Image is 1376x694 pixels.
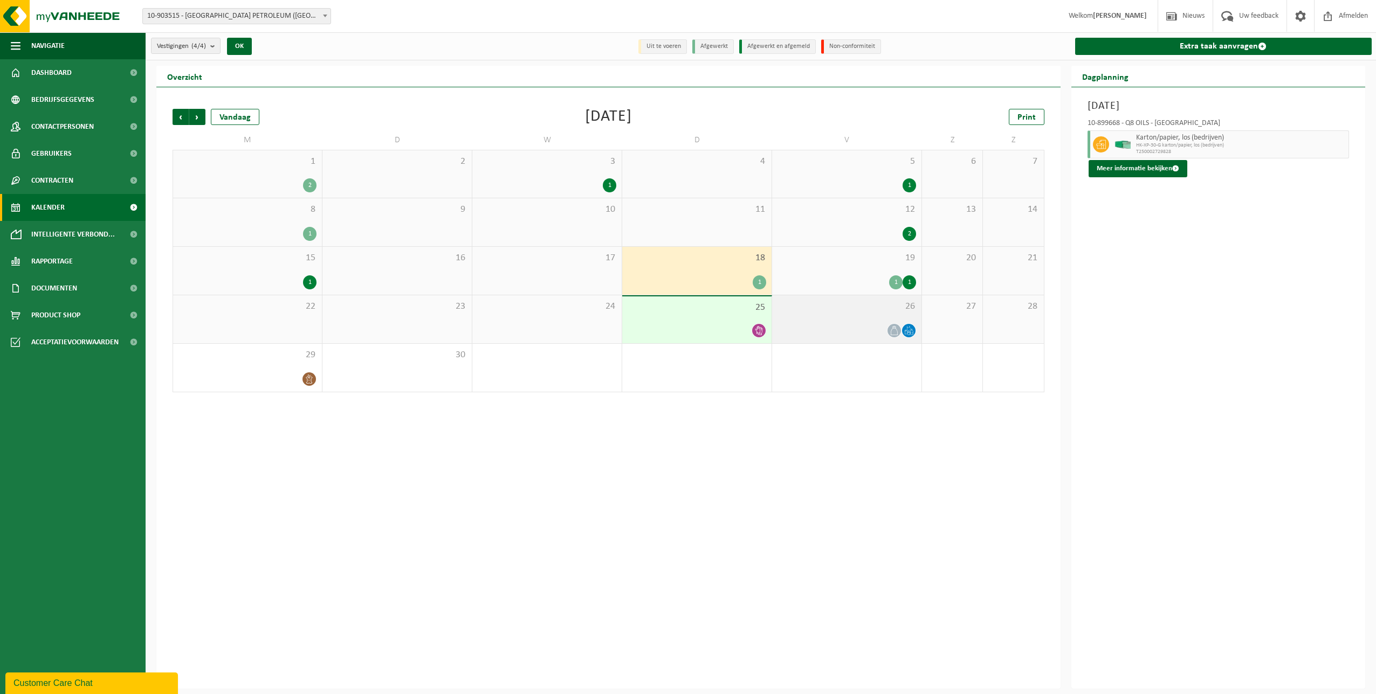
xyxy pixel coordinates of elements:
[739,39,816,54] li: Afgewerkt en afgemeld
[157,38,206,54] span: Vestigingen
[927,156,977,168] span: 6
[1088,98,1350,114] h3: [DATE]
[191,43,206,50] count: (4/4)
[628,252,766,264] span: 18
[328,349,466,361] span: 30
[1075,38,1372,55] a: Extra taak aanvragen
[31,194,65,221] span: Kalender
[988,301,1038,313] span: 28
[178,204,317,216] span: 8
[778,204,916,216] span: 12
[903,275,916,289] div: 1
[173,130,322,150] td: M
[1071,66,1139,87] h2: Dagplanning
[772,130,922,150] td: V
[303,227,317,241] div: 1
[31,221,115,248] span: Intelligente verbond...
[927,252,977,264] span: 20
[778,252,916,264] span: 19
[753,275,766,289] div: 1
[31,59,72,86] span: Dashboard
[821,39,881,54] li: Non-conformiteit
[622,130,772,150] td: D
[1009,109,1044,125] a: Print
[628,204,766,216] span: 11
[211,109,259,125] div: Vandaag
[478,204,616,216] span: 10
[1114,141,1131,149] img: HK-XP-30-GN-00
[1136,142,1346,149] span: HK-XP-30-G karton/papier, los (bedrijven)
[472,130,622,150] td: W
[328,156,466,168] span: 2
[778,156,916,168] span: 5
[585,109,632,125] div: [DATE]
[988,204,1038,216] span: 14
[303,178,317,192] div: 2
[322,130,472,150] td: D
[178,252,317,264] span: 15
[692,39,734,54] li: Afgewerkt
[778,301,916,313] span: 26
[31,275,77,302] span: Documenten
[1136,149,1346,155] span: T250002729828
[151,38,221,54] button: Vestigingen(4/4)
[227,38,252,55] button: OK
[31,302,80,329] span: Product Shop
[603,178,616,192] div: 1
[328,301,466,313] span: 23
[478,301,616,313] span: 24
[1093,12,1147,20] strong: [PERSON_NAME]
[628,156,766,168] span: 4
[903,227,916,241] div: 2
[1088,120,1350,130] div: 10-899668 - Q8 OILS - [GEOGRAPHIC_DATA]
[927,204,977,216] span: 13
[889,275,903,289] div: 1
[478,252,616,264] span: 17
[142,8,331,24] span: 10-903515 - KUWAIT PETROLEUM (BELGIUM) NV - ANTWERPEN
[988,252,1038,264] span: 21
[922,130,983,150] td: Z
[303,275,317,289] div: 1
[1017,113,1036,122] span: Print
[31,113,94,140] span: Contactpersonen
[5,670,180,694] iframe: chat widget
[156,66,213,87] h2: Overzicht
[31,140,72,167] span: Gebruikers
[903,178,916,192] div: 1
[178,156,317,168] span: 1
[31,248,73,275] span: Rapportage
[178,349,317,361] span: 29
[173,109,189,125] span: Vorige
[478,156,616,168] span: 3
[1136,134,1346,142] span: Karton/papier, los (bedrijven)
[988,156,1038,168] span: 7
[927,301,977,313] span: 27
[31,32,65,59] span: Navigatie
[328,252,466,264] span: 16
[328,204,466,216] span: 9
[143,9,331,24] span: 10-903515 - KUWAIT PETROLEUM (BELGIUM) NV - ANTWERPEN
[178,301,317,313] span: 22
[189,109,205,125] span: Volgende
[1089,160,1187,177] button: Meer informatie bekijken
[31,329,119,356] span: Acceptatievoorwaarden
[31,167,73,194] span: Contracten
[31,86,94,113] span: Bedrijfsgegevens
[628,302,766,314] span: 25
[638,39,687,54] li: Uit te voeren
[983,130,1044,150] td: Z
